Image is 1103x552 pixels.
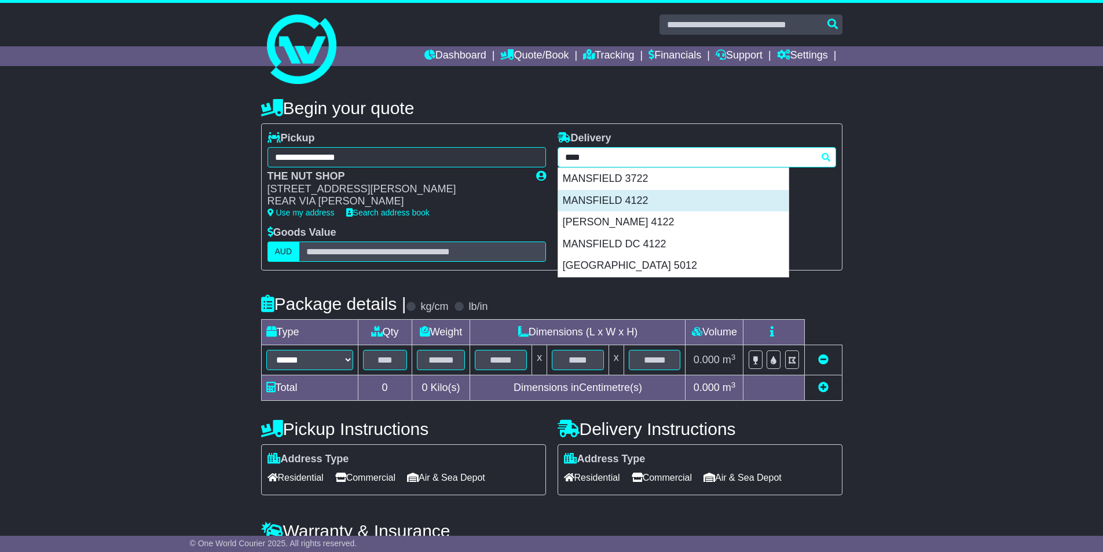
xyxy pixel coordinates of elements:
[267,195,525,208] div: REAR VIA [PERSON_NAME]
[420,301,448,313] label: kg/cm
[267,469,324,487] span: Residential
[731,381,736,389] sup: 3
[703,469,782,487] span: Air & Sea Depot
[261,419,546,438] h4: Pickup Instructions
[267,226,336,239] label: Goods Value
[267,132,315,145] label: Pickup
[558,419,842,438] h4: Delivery Instructions
[632,469,692,487] span: Commercial
[261,320,358,345] td: Type
[267,183,525,196] div: [STREET_ADDRESS][PERSON_NAME]
[412,375,470,401] td: Kilo(s)
[346,208,430,217] a: Search address book
[267,208,335,217] a: Use my address
[716,46,763,66] a: Support
[532,345,547,375] td: x
[261,375,358,401] td: Total
[267,170,525,183] div: THE NUT SHOP
[424,46,486,66] a: Dashboard
[558,190,789,212] div: MANSFIELD 4122
[468,301,488,313] label: lb/in
[694,354,720,365] span: 0.000
[261,521,842,540] h4: Warranty & Insurance
[558,147,836,167] typeahead: Please provide city
[267,242,300,262] label: AUD
[190,539,357,548] span: © One World Courier 2025. All rights reserved.
[261,98,842,118] h4: Begin your quote
[358,320,412,345] td: Qty
[500,46,569,66] a: Quote/Book
[686,320,743,345] td: Volume
[731,353,736,361] sup: 3
[583,46,634,66] a: Tracking
[723,354,736,365] span: m
[558,233,789,255] div: MANSFIELD DC 4122
[777,46,828,66] a: Settings
[558,211,789,233] div: [PERSON_NAME] 4122
[564,469,620,487] span: Residential
[261,294,406,313] h4: Package details |
[648,46,701,66] a: Financials
[723,382,736,393] span: m
[818,382,829,393] a: Add new item
[422,382,427,393] span: 0
[564,453,646,466] label: Address Type
[267,453,349,466] label: Address Type
[407,469,485,487] span: Air & Sea Depot
[609,345,624,375] td: x
[412,320,470,345] td: Weight
[558,255,789,277] div: [GEOGRAPHIC_DATA] 5012
[818,354,829,365] a: Remove this item
[470,375,686,401] td: Dimensions in Centimetre(s)
[470,320,686,345] td: Dimensions (L x W x H)
[335,469,395,487] span: Commercial
[358,375,412,401] td: 0
[558,168,789,190] div: MANSFIELD 3722
[694,382,720,393] span: 0.000
[558,132,611,145] label: Delivery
